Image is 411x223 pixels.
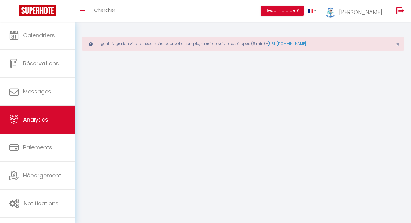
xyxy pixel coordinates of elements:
img: logout [396,7,404,14]
span: Hébergement [23,171,61,179]
img: Super Booking [19,5,56,16]
span: Chercher [94,7,115,13]
img: ... [326,6,335,19]
span: [PERSON_NAME] [339,8,382,16]
button: Close [396,42,400,47]
span: Réservations [23,60,59,67]
span: Messages [23,88,51,95]
span: Calendriers [23,31,55,39]
a: [URL][DOMAIN_NAME] [268,41,306,46]
span: Analytics [23,116,48,123]
span: Notifications [24,200,59,207]
div: Urgent : Migration Airbnb nécessaire pour votre compte, merci de suivre ces étapes (5 min) - [82,37,404,51]
span: Paiements [23,143,52,151]
button: Besoin d'aide ? [261,6,304,16]
span: × [396,40,400,48]
button: Ouvrir le widget de chat LiveChat [5,2,23,21]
